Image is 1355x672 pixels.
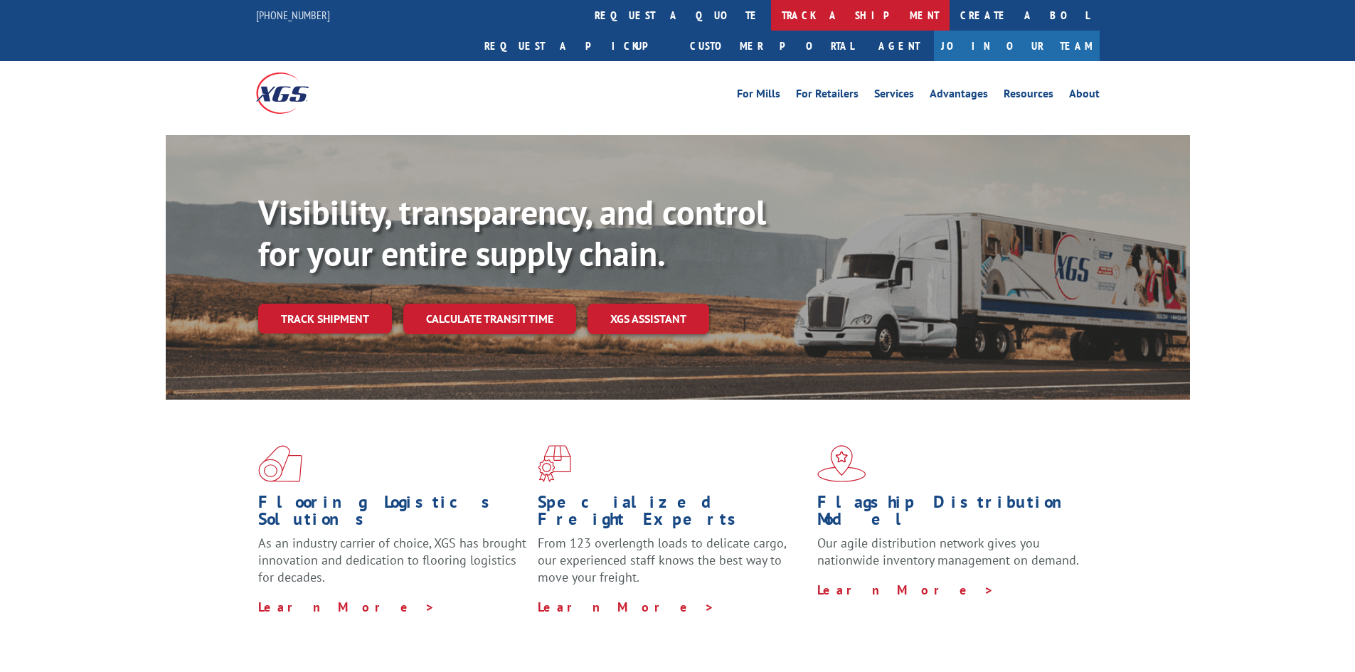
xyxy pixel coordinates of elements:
[258,494,527,535] h1: Flooring Logistics Solutions
[817,494,1086,535] h1: Flagship Distribution Model
[934,31,1100,61] a: Join Our Team
[258,445,302,482] img: xgs-icon-total-supply-chain-intelligence-red
[930,88,988,104] a: Advantages
[256,8,330,22] a: [PHONE_NUMBER]
[817,582,994,598] a: Learn More >
[538,445,571,482] img: xgs-icon-focused-on-flooring-red
[258,190,766,275] b: Visibility, transparency, and control for your entire supply chain.
[258,599,435,615] a: Learn More >
[1004,88,1053,104] a: Resources
[874,88,914,104] a: Services
[258,535,526,585] span: As an industry carrier of choice, XGS has brought innovation and dedication to flooring logistics...
[474,31,679,61] a: Request a pickup
[864,31,934,61] a: Agent
[737,88,780,104] a: For Mills
[1069,88,1100,104] a: About
[588,304,709,334] a: XGS ASSISTANT
[796,88,859,104] a: For Retailers
[258,304,392,334] a: Track shipment
[538,494,807,535] h1: Specialized Freight Experts
[403,304,576,334] a: Calculate transit time
[538,535,807,598] p: From 123 overlength loads to delicate cargo, our experienced staff knows the best way to move you...
[817,535,1079,568] span: Our agile distribution network gives you nationwide inventory management on demand.
[538,599,715,615] a: Learn More >
[817,445,866,482] img: xgs-icon-flagship-distribution-model-red
[679,31,864,61] a: Customer Portal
